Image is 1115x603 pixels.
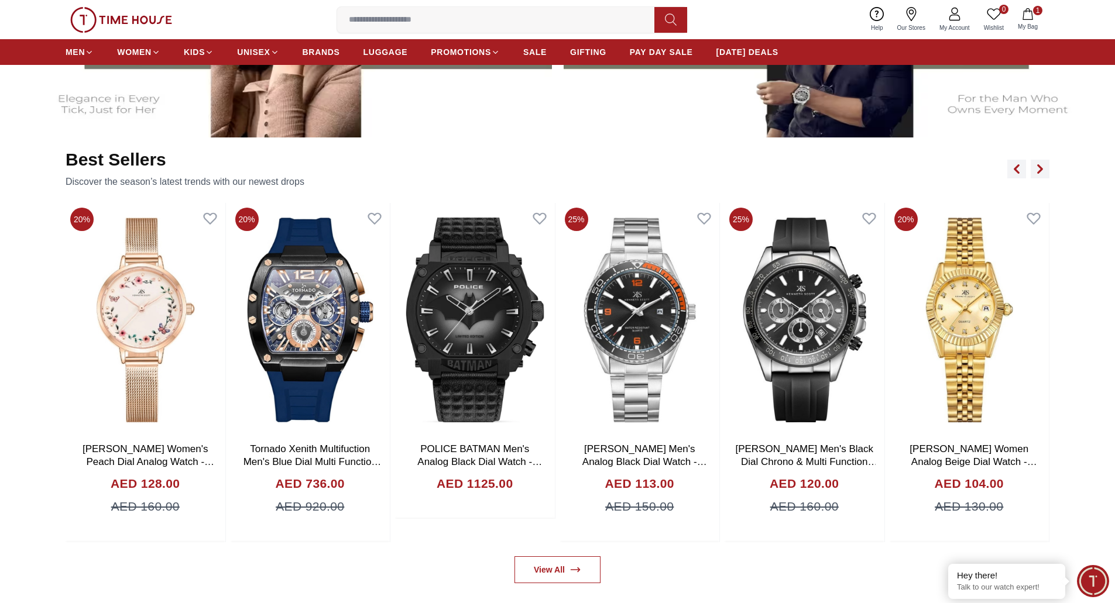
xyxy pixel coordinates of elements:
a: [PERSON_NAME] Women Analog Beige Dial Watch - K22536-GBGC [910,443,1037,480]
span: 1 [1033,6,1042,15]
span: [DATE] DEALS [716,46,778,58]
span: AED 130.00 [935,497,1003,516]
a: Our Stores [890,5,932,35]
span: GIFTING [570,46,606,58]
span: 25% [565,208,588,231]
h4: AED 1125.00 [437,474,513,493]
span: AED 160.00 [770,497,839,516]
span: WOMEN [117,46,152,58]
span: 25% [729,208,753,231]
a: View All [514,556,601,583]
img: Kenneth Scott Men's Black Dial Chrono & Multi Function Watch - K23149-SSBB [725,203,884,437]
a: [PERSON_NAME] Women's Peach Dial Analog Watch - K23512-RMKF [83,443,214,480]
h4: AED 113.00 [605,474,674,493]
a: Tornado Xenith Multifuction Men's Blue Dial Multi Function Watch - T23105-BSNNK [243,443,382,480]
img: Tornado Xenith Multifuction Men's Blue Dial Multi Function Watch - T23105-BSNNK [231,203,390,437]
span: Help [866,23,888,32]
a: POLICE BATMAN Men's Analog Black Dial Watch - PEWGD0022601 [417,443,542,480]
span: KIDS [184,46,205,58]
span: PAY DAY SALE [630,46,693,58]
a: PAY DAY SALE [630,42,693,63]
span: AED 160.00 [111,497,180,516]
span: SALE [523,46,547,58]
span: AED 150.00 [605,497,674,516]
span: LUGGAGE [363,46,408,58]
a: [DATE] DEALS [716,42,778,63]
p: Discover the season’s latest trends with our newest drops [66,175,304,189]
h4: AED 104.00 [935,474,1004,493]
span: 0 [999,5,1008,14]
h4: AED 120.00 [770,474,839,493]
span: UNISEX [237,46,270,58]
div: Hey there! [957,570,1056,581]
a: GIFTING [570,42,606,63]
a: MEN [66,42,94,63]
span: 20% [70,208,94,231]
button: 1My Bag [1011,6,1045,33]
div: Chat Widget [1077,565,1109,597]
span: BRANDS [303,46,340,58]
span: 20% [235,208,259,231]
a: UNISEX [237,42,279,63]
a: [PERSON_NAME] Men's Analog Black Dial Watch - K23024-SBSB [582,443,707,480]
h2: Best Sellers [66,149,304,170]
span: My Account [935,23,975,32]
a: LUGGAGE [363,42,408,63]
span: AED 920.00 [276,497,344,516]
a: PROMOTIONS [431,42,500,63]
a: BRANDS [303,42,340,63]
img: Kenneth Scott Women Analog Beige Dial Watch - K22536-GBGC [890,203,1049,437]
span: MEN [66,46,85,58]
a: [PERSON_NAME] Men's Black Dial Chrono & Multi Function Watch - K23149-SSBB [735,443,877,480]
a: WOMEN [117,42,160,63]
a: Help [864,5,890,35]
img: POLICE BATMAN Men's Analog Black Dial Watch - PEWGD0022601 [395,203,555,437]
img: Kenneth Scott Men's Analog Black Dial Watch - K23024-SBSB [560,203,720,437]
a: SALE [523,42,547,63]
img: ... [70,7,172,33]
h4: AED 128.00 [111,474,180,493]
img: Kenneth Scott Women's Peach Dial Analog Watch - K23512-RMKF [66,203,225,437]
span: Our Stores [893,23,930,32]
a: 0Wishlist [977,5,1011,35]
a: KIDS [184,42,214,63]
span: PROMOTIONS [431,46,491,58]
span: My Bag [1013,22,1042,31]
h4: AED 736.00 [276,474,345,493]
p: Talk to our watch expert! [957,583,1056,592]
span: 20% [894,208,918,231]
span: Wishlist [979,23,1008,32]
